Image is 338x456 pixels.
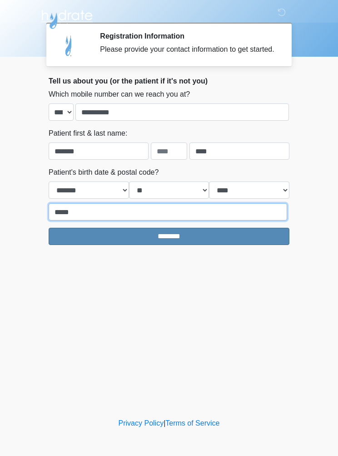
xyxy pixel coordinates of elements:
label: Patient's birth date & postal code? [49,167,159,178]
a: | [164,419,165,427]
h2: Tell us about you (or the patient if it's not you) [49,77,289,85]
img: Hydrate IV Bar - Flagstaff Logo [40,7,94,29]
a: Terms of Service [165,419,219,427]
img: Agent Avatar [55,32,83,59]
label: Which mobile number can we reach you at? [49,89,190,100]
a: Privacy Policy [119,419,164,427]
label: Patient first & last name: [49,128,127,139]
div: Please provide your contact information to get started. [100,44,276,55]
